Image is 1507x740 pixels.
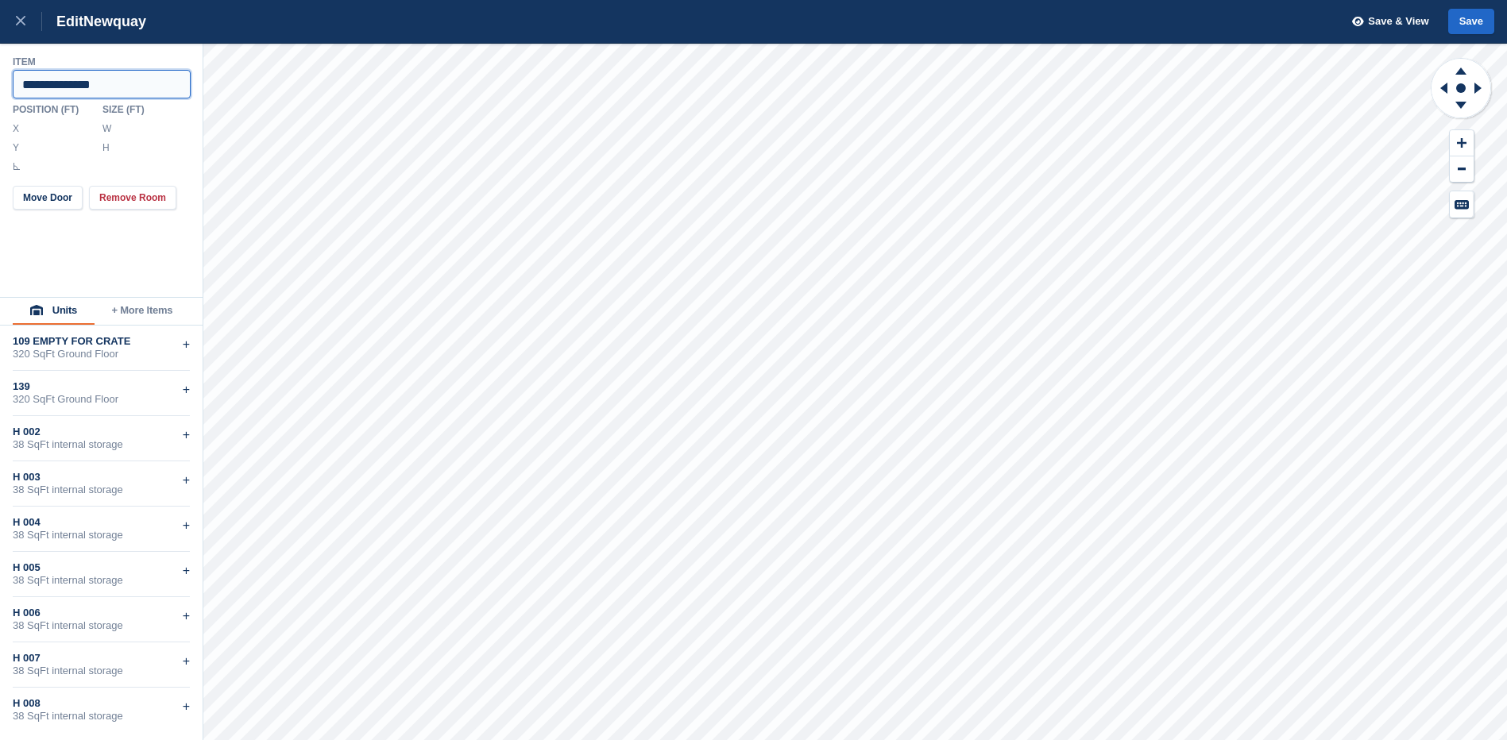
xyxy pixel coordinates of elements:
[13,438,190,451] div: 38 SqFt internal storage
[183,471,190,490] div: +
[13,619,190,632] div: 38 SqFt internal storage
[13,335,190,348] div: 109 EMPTY FOR CRATE
[13,298,95,325] button: Units
[183,607,190,626] div: +
[183,652,190,671] div: +
[13,186,83,210] button: Move Door
[13,607,190,619] div: H 006
[1448,9,1494,35] button: Save
[13,371,190,416] div: 139320 SqFt Ground Floor+
[183,426,190,445] div: +
[13,426,190,438] div: H 002
[183,380,190,399] div: +
[183,561,190,580] div: +
[102,141,110,154] label: H
[13,56,191,68] div: Item
[13,103,90,116] div: Position ( FT )
[13,122,21,135] label: X
[183,516,190,535] div: +
[13,529,190,542] div: 38 SqFt internal storage
[1450,191,1474,218] button: Keyboard Shortcuts
[89,186,176,210] button: Remove Room
[13,141,21,154] label: Y
[13,710,190,723] div: 38 SqFt internal storage
[14,163,20,170] img: angle-icn.0ed2eb85.svg
[1343,9,1429,35] button: Save & View
[13,416,190,461] div: H 00238 SqFt internal storage+
[13,652,190,665] div: H 007
[13,507,190,552] div: H 00438 SqFt internal storage+
[13,574,190,587] div: 38 SqFt internal storage
[13,484,190,496] div: 38 SqFt internal storage
[13,516,190,529] div: H 004
[13,552,190,597] div: H 00538 SqFt internal storage+
[13,697,190,710] div: H 008
[13,561,190,574] div: H 005
[13,597,190,642] div: H 00638 SqFt internal storage+
[183,697,190,716] div: +
[13,348,190,360] div: 320 SqFt Ground Floor
[13,688,190,733] div: H 00838 SqFt internal storage+
[13,461,190,507] div: H 00338 SqFt internal storage+
[102,122,110,135] label: W
[95,298,190,325] button: + More Items
[13,380,190,393] div: 139
[1368,13,1428,29] span: Save & View
[1450,156,1474,183] button: Zoom Out
[102,103,172,116] div: Size ( FT )
[1450,130,1474,156] button: Zoom In
[13,326,190,371] div: 109 EMPTY FOR CRATE320 SqFt Ground Floor+
[13,665,190,677] div: 38 SqFt internal storage
[13,471,190,484] div: H 003
[13,642,190,688] div: H 00738 SqFt internal storage+
[183,335,190,354] div: +
[13,393,190,406] div: 320 SqFt Ground Floor
[42,12,146,31] div: Edit Newquay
